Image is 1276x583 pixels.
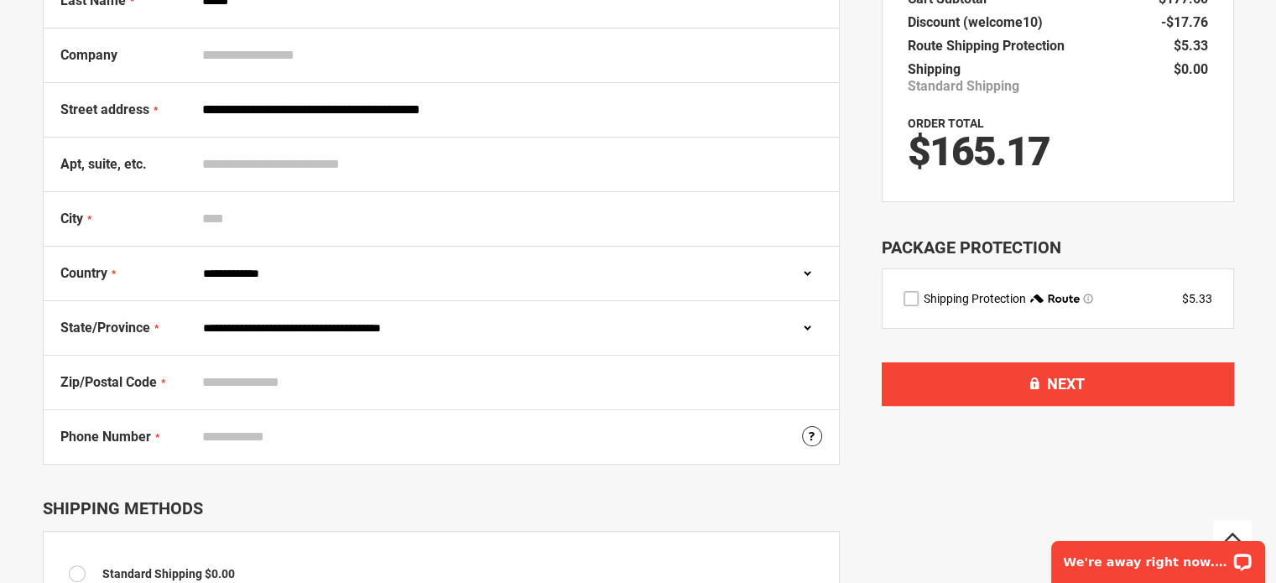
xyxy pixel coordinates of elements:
span: Standard Shipping [102,567,202,580]
span: Shipping [908,61,961,77]
span: Zip/Postal Code [60,374,157,390]
span: Standard Shipping [908,78,1019,95]
span: Shipping Protection [924,292,1026,305]
span: Learn more [1083,294,1093,304]
div: Shipping Methods [43,498,840,518]
button: Next [882,362,1234,406]
span: City [60,211,83,226]
span: Apt, suite, etc. [60,156,147,172]
div: route shipping protection selector element [904,290,1212,307]
span: State/Province [60,320,150,336]
th: Route Shipping Protection [908,34,1073,58]
span: $165.17 [908,128,1049,175]
span: Street address [60,102,149,117]
strong: Order Total [908,117,984,130]
span: Discount (welcome10) [908,14,1043,30]
span: $5.33 [1174,38,1208,54]
div: $5.33 [1182,290,1212,307]
span: Next [1047,375,1085,393]
span: -$17.76 [1161,14,1208,30]
span: $0.00 [1174,61,1208,77]
span: Country [60,265,107,281]
span: Phone Number [60,429,151,445]
span: Company [60,47,117,63]
iframe: LiveChat chat widget [1040,530,1276,583]
span: $0.00 [205,567,235,580]
div: Package Protection [882,236,1234,260]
